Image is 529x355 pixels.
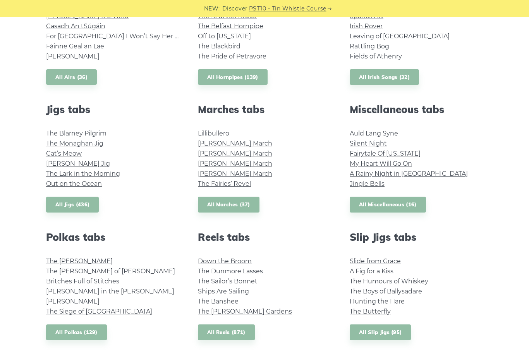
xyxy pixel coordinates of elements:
a: The Monaghan Jig [46,140,103,147]
a: All Hornpipes (139) [198,69,268,85]
span: NEW: [204,4,220,13]
a: [PERSON_NAME] in the [PERSON_NAME] [46,288,174,295]
a: Silent Night [350,140,387,147]
h2: Jigs tabs [46,103,179,115]
a: Jingle Bells [350,180,385,187]
a: Lillibullero [198,130,229,137]
a: Auld Lang Syne [350,130,398,137]
a: The Boys of Ballysadare [350,288,422,295]
a: All Jigs (436) [46,197,99,213]
a: Fáinne Geal an Lae [46,43,104,50]
a: All Miscellaneous (16) [350,197,426,213]
a: All Polkas (129) [46,324,107,340]
a: Irish Rover [350,22,383,30]
a: For [GEOGRAPHIC_DATA] I Won’t Say Her Name [46,33,194,40]
a: Britches Full of Stitches [46,278,119,285]
a: The Pride of Petravore [198,53,266,60]
a: All Marches (37) [198,197,259,213]
a: All Reels (871) [198,324,255,340]
a: The [PERSON_NAME] Gardens [198,308,292,315]
span: Discover [222,4,248,13]
a: The Drunken Sailor [198,12,257,20]
a: Off to [US_STATE] [198,33,251,40]
a: All Irish Songs (32) [350,69,419,85]
a: Out on the Ocean [46,180,102,187]
a: [PERSON_NAME] the Hero [46,12,129,20]
a: The Dunmore Lasses [198,268,263,275]
a: PST10 - Tin Whistle Course [249,4,326,13]
a: Ships Are Sailing [198,288,249,295]
a: The Blackbird [198,43,240,50]
a: The [PERSON_NAME] of [PERSON_NAME] [46,268,175,275]
a: Hunting the Hare [350,298,405,305]
h2: Slip Jigs tabs [350,231,483,243]
a: [PERSON_NAME] March [198,160,272,167]
a: Cat’s Meow [46,150,82,157]
a: The Siege of [GEOGRAPHIC_DATA] [46,308,152,315]
a: A Fig for a Kiss [350,268,393,275]
a: Casadh An tSúgáin [46,22,105,30]
a: The Blarney Pilgrim [46,130,106,137]
a: [PERSON_NAME] March [198,140,272,147]
a: Down the Broom [198,257,252,265]
a: Fields of Athenry [350,53,402,60]
a: A Rainy Night in [GEOGRAPHIC_DATA] [350,170,468,177]
a: All Airs (36) [46,69,97,85]
a: The Fairies’ Revel [198,180,251,187]
a: The Lark in the Morning [46,170,120,177]
a: Spancil Hill [350,12,383,20]
a: All Slip Jigs (95) [350,324,411,340]
h2: Miscellaneous tabs [350,103,483,115]
a: The Humours of Whiskey [350,278,428,285]
a: My Heart Will Go On [350,160,412,167]
a: The Sailor’s Bonnet [198,278,258,285]
a: Fairytale Of [US_STATE] [350,150,421,157]
a: [PERSON_NAME] March [198,150,272,157]
a: Rattling Bog [350,43,389,50]
a: Slide from Grace [350,257,401,265]
a: [PERSON_NAME] Jig [46,160,110,167]
h2: Marches tabs [198,103,331,115]
a: The [PERSON_NAME] [46,257,113,265]
a: The Belfast Hornpipe [198,22,263,30]
a: [PERSON_NAME] [46,298,100,305]
a: The Butterfly [350,308,391,315]
h2: Reels tabs [198,231,331,243]
a: [PERSON_NAME] [46,53,100,60]
h2: Polkas tabs [46,231,179,243]
a: Leaving of [GEOGRAPHIC_DATA] [350,33,450,40]
a: The Banshee [198,298,239,305]
a: [PERSON_NAME] March [198,170,272,177]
